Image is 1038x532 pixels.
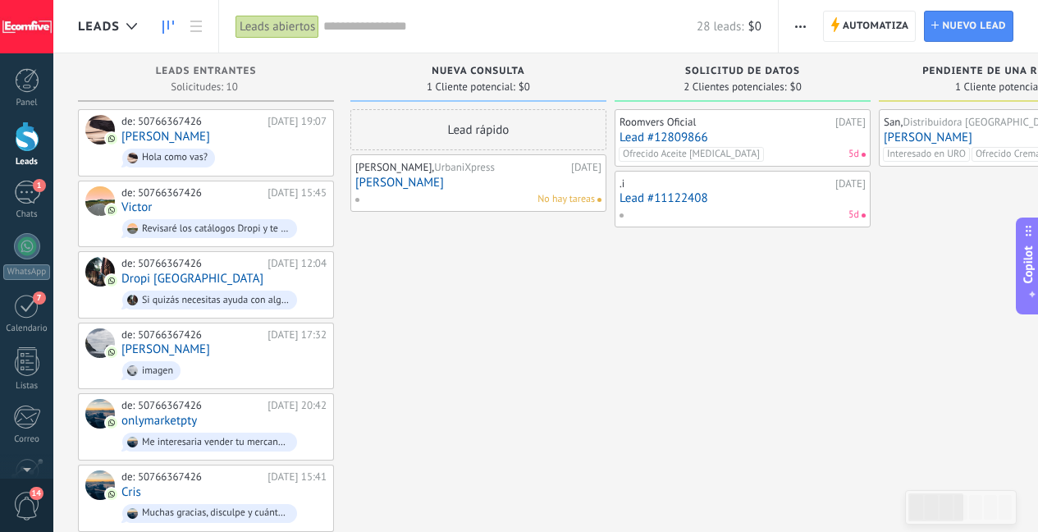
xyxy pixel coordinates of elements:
a: Automatiza [823,11,917,42]
span: 5d [848,147,859,162]
div: Hola como vas? [142,152,208,163]
span: $0 [519,82,530,92]
a: Dropi [GEOGRAPHIC_DATA] [121,272,263,286]
div: Victor [85,186,115,216]
img: com.amocrm.amocrmwa.svg [106,488,117,500]
div: de: 50766367426 [121,257,262,270]
div: Chats [3,209,51,220]
div: onlymarketpty [85,399,115,429]
div: [DATE] 20:42 [268,399,327,412]
div: [DATE] [835,177,866,190]
div: [DATE] 12:04 [268,257,327,270]
div: WhatsApp [3,264,50,280]
div: Leads Entrantes [86,66,326,80]
div: [DATE] 15:45 [268,186,327,199]
div: [DATE] [571,161,601,174]
div: [DATE] [835,116,866,129]
div: Solicitud de datos [623,66,862,80]
a: onlymarketpty [121,414,197,428]
div: Roomvers Oficial [620,116,831,129]
a: Victor [121,200,152,214]
img: com.amocrm.amocrmwa.svg [106,204,117,216]
span: Nuevo lead [942,11,1006,41]
div: .i [620,177,831,190]
span: Interesado en URO [883,147,970,162]
div: de: 50766367426 [121,186,262,199]
a: Leads [154,11,182,43]
div: Cris [85,470,115,500]
span: Tareas caducadas [862,153,866,157]
div: Leads [3,157,51,167]
span: $0 [748,19,761,34]
a: Nuevo lead [924,11,1013,42]
div: Listas [3,381,51,392]
div: Calendario [3,323,51,334]
div: [DATE] 17:32 [268,328,327,342]
div: Nueva consulta [359,66,598,80]
div: Alex [85,328,115,358]
span: 7 [33,291,46,305]
div: Correo [3,434,51,445]
div: Muchas gracias, disculpe y cuánto sería el tiempo de entrega? [142,507,290,519]
img: com.amocrm.amocrmwa.svg [106,346,117,358]
span: 5d [848,208,859,222]
button: Más [789,11,812,42]
span: UrbaniXpress [434,160,495,174]
div: Revisaré los catálogos Dropi y te informo, gracias bro [142,223,290,235]
span: Solicitudes: 10 [171,82,237,92]
span: Leads Entrantes [156,66,257,77]
span: 2 Clientes potenciales: [684,82,786,92]
div: Lead rápido [350,109,606,150]
div: Panel [3,98,51,108]
span: Automatiza [843,11,909,41]
div: Dropi Panamá [85,257,115,287]
a: Lead #12809866 [620,131,866,144]
a: Cris [121,485,141,499]
a: Lead #11122408 [620,191,866,205]
img: com.amocrm.amocrmwa.svg [106,275,117,287]
img: com.amocrm.amocrmwa.svg [106,133,117,144]
span: 28 leads: [697,19,743,34]
div: Sara Hernández T. [85,115,115,144]
span: 1 [33,179,46,192]
div: [DATE] 15:41 [268,470,327,484]
div: Me interesaria vender tu mercancia [142,437,290,448]
div: Leads abiertos [235,15,319,39]
div: de: 50766367426 [121,115,262,128]
span: Solicitud de datos [685,66,800,77]
img: com.amocrm.amocrmwa.svg [106,417,117,429]
a: [PERSON_NAME] [121,342,210,356]
div: [PERSON_NAME], [355,161,567,174]
span: 14 [30,487,43,500]
a: [PERSON_NAME] [355,176,601,190]
span: Ofrecido Aceite [MEDICAL_DATA] [619,147,764,162]
div: de: 50766367426 [121,470,262,484]
span: Leads [78,19,120,34]
div: imagen [142,365,173,377]
span: No hay tareas [537,192,595,207]
span: $0 [790,82,802,92]
div: de: 50766367426 [121,399,262,412]
span: Copilot [1020,246,1036,284]
span: Tareas caducadas [862,213,866,218]
span: Nueva consulta [432,66,524,77]
div: Si quizás necesitas ayuda con algo para que las guías puedan pasar a estatus pendiente de manera ... [142,295,290,306]
div: [DATE] 19:07 [268,115,327,128]
div: de: 50766367426 [121,328,262,342]
a: [PERSON_NAME] [121,130,210,144]
span: No hay nada asignado [597,198,601,202]
a: Lista [182,11,210,43]
span: 1 Cliente potencial: [427,82,515,92]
